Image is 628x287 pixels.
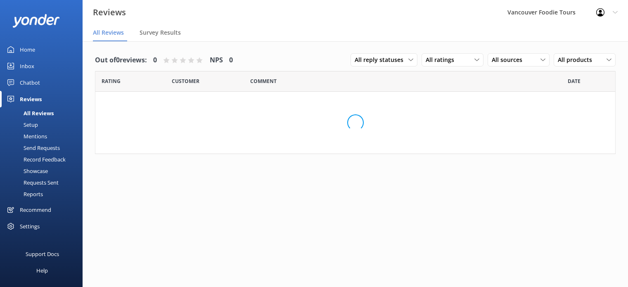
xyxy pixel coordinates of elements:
[5,188,43,200] div: Reports
[568,77,581,85] span: Date
[153,55,157,66] h4: 0
[5,130,47,142] div: Mentions
[102,77,121,85] span: Date
[5,119,38,130] div: Setup
[229,55,233,66] h4: 0
[5,142,83,154] a: Send Requests
[36,262,48,279] div: Help
[5,107,83,119] a: All Reviews
[5,165,83,177] a: Showcase
[20,41,35,58] div: Home
[492,55,527,64] span: All sources
[140,28,181,37] span: Survey Results
[95,55,147,66] h4: Out of 0 reviews:
[558,55,597,64] span: All products
[5,107,54,119] div: All Reviews
[5,188,83,200] a: Reports
[5,119,83,130] a: Setup
[210,55,223,66] h4: NPS
[250,77,277,85] span: Question
[20,202,51,218] div: Recommend
[93,28,124,37] span: All Reviews
[355,55,408,64] span: All reply statuses
[5,130,83,142] a: Mentions
[20,91,42,107] div: Reviews
[5,177,83,188] a: Requests Sent
[20,218,40,235] div: Settings
[5,142,60,154] div: Send Requests
[93,6,126,19] h3: Reviews
[20,74,40,91] div: Chatbot
[26,246,59,262] div: Support Docs
[12,14,60,28] img: yonder-white-logo.png
[426,55,459,64] span: All ratings
[5,154,83,165] a: Record Feedback
[172,77,199,85] span: Date
[5,154,66,165] div: Record Feedback
[20,58,34,74] div: Inbox
[5,177,59,188] div: Requests Sent
[5,165,48,177] div: Showcase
